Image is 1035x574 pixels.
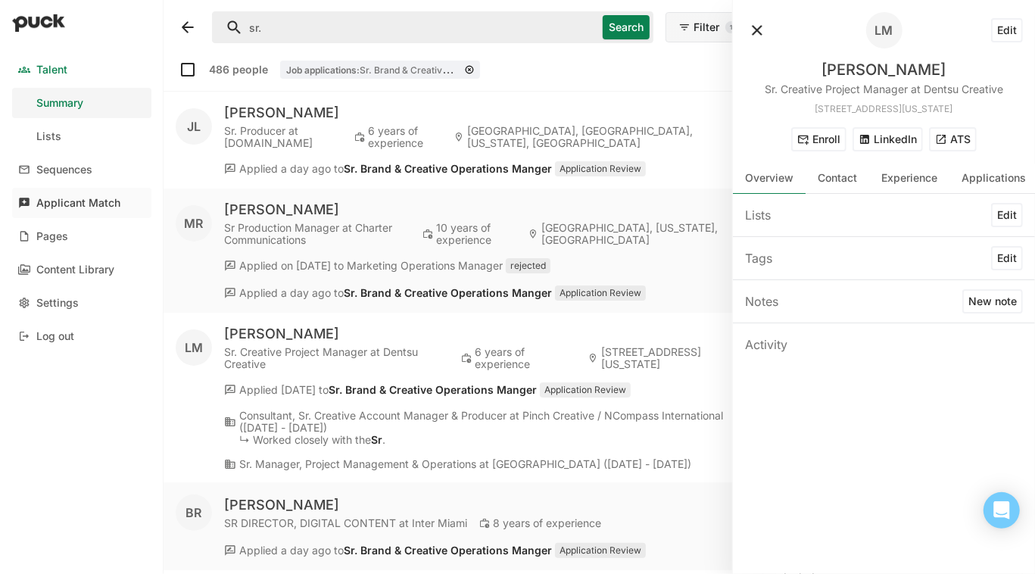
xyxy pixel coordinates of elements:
[239,260,503,272] div: Applied on [DATE] to Marketing Operations Manager
[224,201,750,219] div: [PERSON_NAME]
[239,458,691,470] div: Sr. Manager, Project Management & Operations at [GEOGRAPHIC_DATA] ([DATE] - [DATE])
[815,100,953,115] div: [STREET_ADDRESS][US_STATE]
[368,125,441,149] div: 6 years of experience
[745,292,778,310] div: Notes
[36,64,67,76] div: Talent
[344,286,552,299] em: Sr. Brand & Creative Operations Manger
[36,264,114,276] div: Content Library
[224,496,601,514] div: [PERSON_NAME]
[881,172,937,185] div: Experience
[436,222,516,246] div: 10 years of experience
[475,346,576,370] div: 6 years of experience
[224,517,467,529] div: SR DIRECTOR, DIGITAL CONTENT at Inter Miami
[745,335,787,354] div: Activity
[991,203,1023,227] button: Edit
[601,346,750,370] div: [STREET_ADDRESS][US_STATE]
[12,288,151,318] a: Settings
[12,254,151,285] a: Content Library
[875,24,893,36] div: LM
[224,125,342,149] div: Sr. Producer at [DOMAIN_NAME]
[360,63,532,76] span: Sr. Brand & Creative Operations Manger
[371,433,382,446] em: Sr
[765,82,1003,97] div: Sr. Creative Project Manager at Dentsu Creative
[344,162,552,175] em: Sr. Brand & Creative Operations Manger
[344,544,552,557] em: Sr. Brand & Creative Operations Manger
[12,88,151,118] a: Summary
[991,246,1023,270] button: Edit
[745,249,772,267] div: Tags
[540,382,631,398] div: Application Review
[224,222,410,246] div: Sr Production Manager at Charter Communications
[467,125,750,149] div: [GEOGRAPHIC_DATA], [GEOGRAPHIC_DATA], [US_STATE], [GEOGRAPHIC_DATA]
[745,172,793,185] div: Overview
[224,434,750,446] div: ↳ Worked closely with the .
[818,172,857,185] div: Contact
[603,15,650,39] button: Search
[12,188,151,218] a: Applicant Match
[991,18,1023,42] button: Edit
[555,543,646,558] div: Application Review
[12,55,151,85] a: Talent
[822,61,946,79] div: [PERSON_NAME]
[36,164,92,176] div: Sequences
[541,222,750,246] div: [GEOGRAPHIC_DATA], [US_STATE], [GEOGRAPHIC_DATA]
[239,410,750,434] div: Consultant, Sr. Creative Account Manager & Producer at Pinch Creative / NCompass International ([...
[12,154,151,185] a: Sequences
[239,544,552,557] div: Applied a day ago to
[185,217,204,229] div: MR
[506,258,550,273] div: rejected
[36,97,83,110] div: Summary
[12,221,151,251] a: Pages
[224,325,750,343] div: [PERSON_NAME]
[36,297,79,310] div: Settings
[962,289,1023,314] button: New note
[791,127,846,151] button: Enroll
[929,127,977,151] button: ATS
[239,384,537,396] div: Applied [DATE] to
[224,104,750,122] div: [PERSON_NAME]
[185,342,203,354] div: LM
[666,12,750,42] button: Filter
[962,172,1026,185] div: Applications
[984,492,1020,529] div: Open Intercom Messenger
[286,64,360,76] span: Job applications:
[493,517,601,529] div: 8 years of experience
[36,330,74,343] div: Log out
[12,121,151,151] a: Lists
[36,197,120,210] div: Applicant Match
[213,12,597,42] input: Search
[745,206,771,224] div: Lists
[36,230,68,243] div: Pages
[555,285,646,301] div: Application Review
[36,130,61,143] div: Lists
[555,161,646,176] div: Application Review
[209,64,268,76] div: 486 people
[239,163,552,175] div: Applied a day ago to
[187,120,201,133] div: JL
[186,507,202,519] div: BR
[329,383,537,396] em: Sr. Brand & Creative Operations Manger
[853,127,923,151] button: LinkedIn
[239,287,552,299] div: Applied a day ago to
[224,346,449,370] div: Sr. Creative Project Manager at Dentsu Creative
